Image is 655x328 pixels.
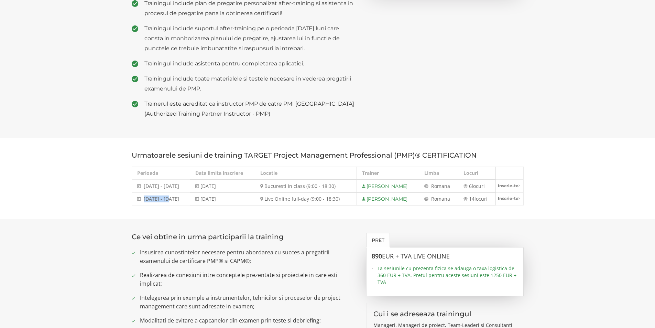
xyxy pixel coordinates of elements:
[144,23,356,53] span: Trainingul include suportul after-training pe o perioada [DATE] luni care consta in monitorizarea...
[419,167,458,180] th: Limba
[474,195,488,202] span: locuri
[378,265,518,286] span: La sesiunile cu prezenta fizica se adauga o taxa logistica de 360 EUR + TVA. Pretul pentru aceste...
[357,193,419,205] td: [PERSON_NAME]
[373,310,517,318] h3: Cui i se adreseaza trainingul
[144,195,179,202] span: [DATE] - [DATE]
[458,193,496,205] td: 14
[372,253,518,260] h3: 890
[382,252,450,260] span: EUR + TVA LIVE ONLINE
[496,180,523,191] a: Inscrie-te
[144,59,356,68] span: Trainingul include asistenta pentru completarea aplicatiei.
[190,180,255,193] td: [DATE]
[255,167,357,180] th: Locatie
[132,233,356,241] h3: Ce vei obtine in urma participarii la training
[458,167,496,180] th: Locuri
[496,193,523,204] a: Inscrie-te
[255,193,357,205] td: Live Online full-day (9:00 - 18:30)
[431,183,437,189] span: Ro
[255,180,357,193] td: Bucuresti in class (9:00 - 18:30)
[366,233,390,247] a: Pret
[144,74,356,94] span: Trainingul include toate materialele si testele necesare in vederea pregatirii examenului de PMP.
[140,248,356,265] span: Insusirea cunostintelor necesare pentru abordarea cu succes a pregatirii examenului de certificar...
[472,183,485,189] span: locuri
[437,195,450,202] span: mana
[140,316,356,325] span: Modalitati de evitare a capcanelor din examen prin teste si debriefing;
[132,167,190,180] th: Perioada
[144,99,356,119] span: Trainerul este acreditat ca instructor PMP de catre PMI [GEOGRAPHIC_DATA] (Authorized Training Pa...
[132,151,524,159] h3: Urmatoarele sesiuni de training TARGET Project Management Professional (PMP)® CERTIFICATION
[431,195,437,202] span: Ro
[437,183,450,189] span: mana
[140,294,356,311] span: Intelegerea prin exemple a instrumentelor, tehnicilor si proceselor de project management care su...
[190,167,255,180] th: Data limita inscriere
[357,167,419,180] th: Trainer
[190,193,255,205] td: [DATE]
[357,180,419,193] td: [PERSON_NAME]
[140,271,356,288] span: Realizarea de conexiuni intre conceptele prezentate si proiectele in care esti implicat;
[144,183,179,189] span: [DATE] - [DATE]
[458,180,496,193] td: 6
